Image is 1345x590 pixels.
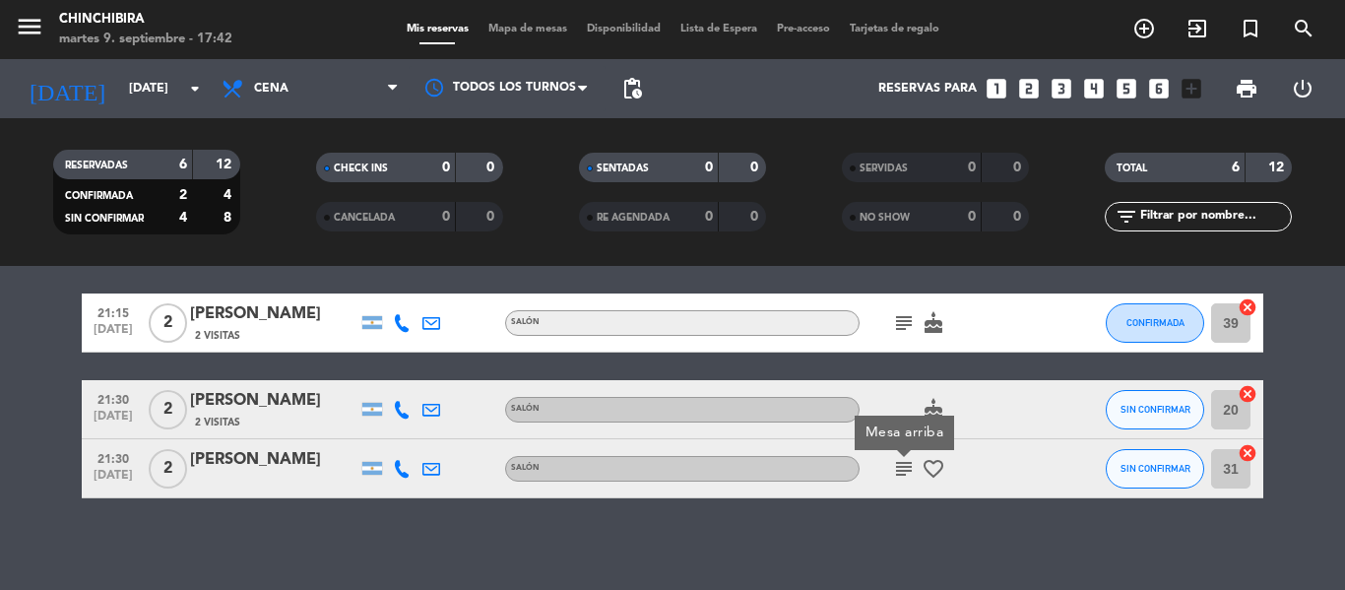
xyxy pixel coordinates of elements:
[442,161,450,174] strong: 0
[149,390,187,429] span: 2
[1106,303,1204,343] button: CONFIRMADA
[1121,463,1190,474] span: SIN CONFIRMAR
[767,24,840,34] span: Pre-acceso
[750,210,762,224] strong: 0
[1291,77,1314,100] i: power_settings_new
[1238,384,1257,404] i: cancel
[1016,76,1042,101] i: looks_two
[1235,77,1258,100] span: print
[89,300,138,323] span: 21:15
[1239,17,1262,40] i: turned_in_not
[1013,161,1025,174] strong: 0
[671,24,767,34] span: Lista de Espera
[511,318,540,326] span: SALÓN
[1115,205,1138,229] i: filter_list
[878,82,977,96] span: Reservas para
[1268,161,1288,174] strong: 12
[65,191,133,201] span: CONFIRMADA
[15,67,119,110] i: [DATE]
[190,388,357,414] div: [PERSON_NAME]
[750,161,762,174] strong: 0
[968,210,976,224] strong: 0
[224,211,235,225] strong: 8
[89,446,138,469] span: 21:30
[65,214,144,224] span: SIN CONFIRMAR
[179,211,187,225] strong: 4
[1292,17,1315,40] i: search
[1232,161,1240,174] strong: 6
[1106,449,1204,489] button: SIN CONFIRMAR
[577,24,671,34] span: Disponibilidad
[1132,17,1156,40] i: add_circle_outline
[149,303,187,343] span: 2
[1274,59,1330,118] div: LOG OUT
[190,301,357,327] div: [PERSON_NAME]
[486,161,498,174] strong: 0
[195,415,240,430] span: 2 Visitas
[1146,76,1172,101] i: looks_6
[65,161,128,170] span: RESERVADAS
[59,10,232,30] div: Chinchibira
[1121,404,1190,415] span: SIN CONFIRMAR
[254,82,288,96] span: Cena
[865,423,944,443] div: Mesa arriba
[620,77,644,100] span: pending_actions
[149,449,187,489] span: 2
[922,457,945,481] i: favorite_border
[511,464,540,472] span: SALÓN
[179,158,187,171] strong: 6
[334,213,395,223] span: CANCELADA
[89,410,138,432] span: [DATE]
[1126,317,1185,328] span: CONFIRMADA
[89,323,138,346] span: [DATE]
[1013,210,1025,224] strong: 0
[705,210,713,224] strong: 0
[1185,17,1209,40] i: exit_to_app
[1179,76,1204,101] i: add_box
[334,164,388,173] span: CHECK INS
[1081,76,1107,101] i: looks_4
[922,398,945,422] i: cake
[922,311,945,335] i: cake
[179,188,187,202] strong: 2
[705,161,713,174] strong: 0
[1049,76,1074,101] i: looks_3
[1106,390,1204,429] button: SIN CONFIRMAR
[984,76,1009,101] i: looks_one
[860,164,908,173] span: SERVIDAS
[860,213,910,223] span: NO SHOW
[511,405,540,413] span: SALÓN
[15,12,44,48] button: menu
[59,30,232,49] div: martes 9. septiembre - 17:42
[1238,297,1257,317] i: cancel
[1117,164,1147,173] span: TOTAL
[968,161,976,174] strong: 0
[442,210,450,224] strong: 0
[397,24,479,34] span: Mis reservas
[195,328,240,344] span: 2 Visitas
[892,311,916,335] i: subject
[840,24,949,34] span: Tarjetas de regalo
[892,457,916,481] i: subject
[1114,76,1139,101] i: looks_5
[89,469,138,492] span: [DATE]
[486,210,498,224] strong: 0
[89,387,138,410] span: 21:30
[190,447,357,473] div: [PERSON_NAME]
[216,158,235,171] strong: 12
[479,24,577,34] span: Mapa de mesas
[597,164,649,173] span: SENTADAS
[597,213,670,223] span: RE AGENDADA
[183,77,207,100] i: arrow_drop_down
[224,188,235,202] strong: 4
[15,12,44,41] i: menu
[1238,443,1257,463] i: cancel
[1138,206,1291,228] input: Filtrar por nombre...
